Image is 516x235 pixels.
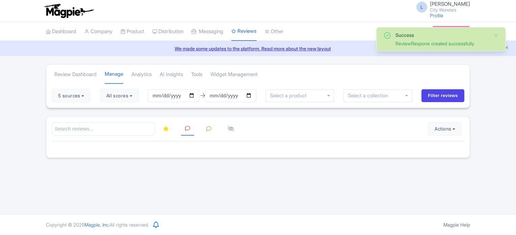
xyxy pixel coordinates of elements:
[43,3,95,18] img: logo-ab69f6fb50320c5b225c76a69d11143b.png
[430,13,443,18] a: Profile
[160,65,183,84] a: AI Insights
[105,65,123,84] a: Manage
[430,8,470,12] small: City Wonders
[100,89,139,102] button: All scores
[4,45,512,52] a: We made some updates to the platform. Read more about the new layout
[52,122,155,136] input: Search reviews...
[46,22,76,41] a: Dashboard
[121,22,144,41] a: Product
[428,122,462,136] button: Actions
[430,1,470,7] span: [PERSON_NAME]
[493,31,499,40] button: Close
[412,1,470,12] a: L [PERSON_NAME] City Wonders
[504,44,509,52] button: Close announcement
[84,22,112,41] a: Company
[443,222,470,228] a: Magpie Help
[270,93,310,99] input: Select a product
[265,22,283,41] a: Other
[210,65,258,84] a: Widget Management
[54,65,97,84] a: Review Dashboard
[231,22,257,41] a: Reviews
[421,89,464,102] input: Filter reviews
[432,26,470,36] a: Subscription
[84,222,109,228] span: Magpie, Inc.
[131,65,152,84] a: Analytics
[395,31,488,39] div: Success
[348,93,393,99] input: Select a collection
[52,89,91,102] button: 5 sources
[42,221,153,228] div: Copyright © 2025 All rights reserved.
[191,22,223,41] a: Messaging
[416,2,427,13] span: L
[191,65,202,84] a: Tools
[395,40,488,47] div: ReviewRespone created successfully
[152,22,183,41] a: Distribution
